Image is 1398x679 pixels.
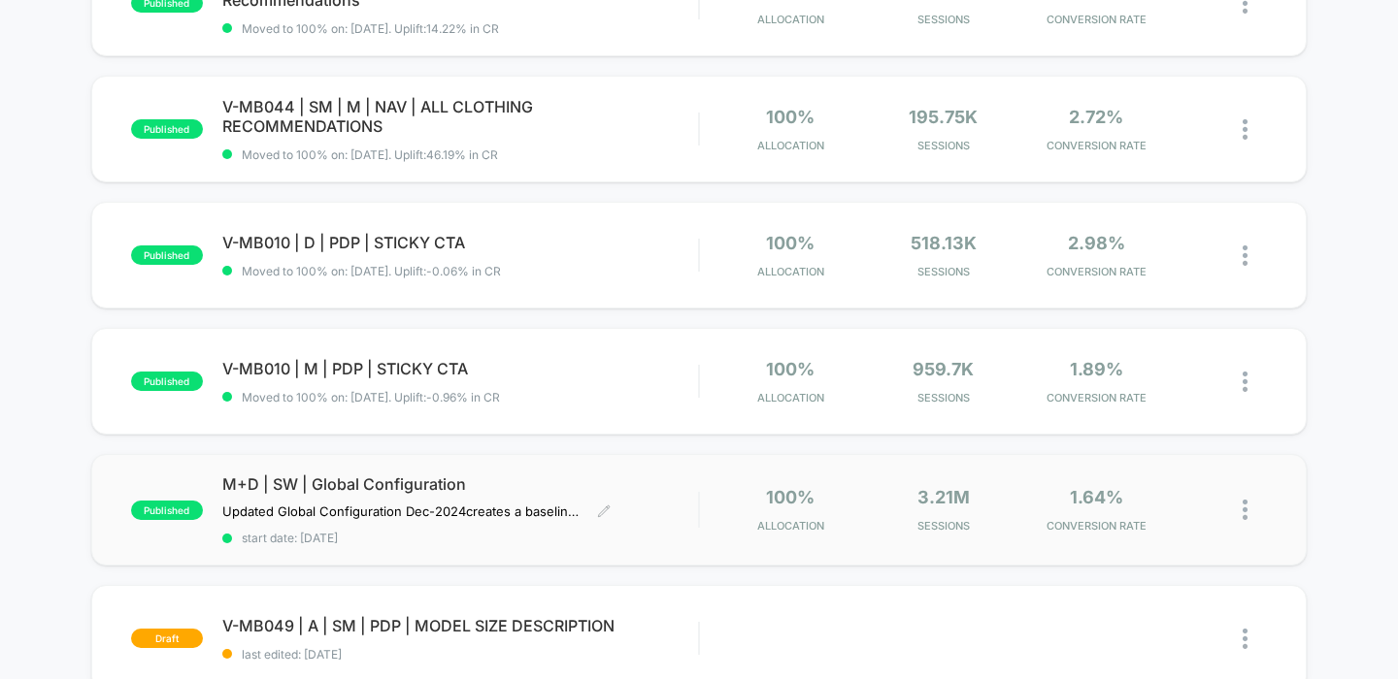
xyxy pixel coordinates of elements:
span: last edited: [DATE] [222,647,699,662]
span: 100% [766,233,815,253]
span: 2.72% [1069,107,1123,127]
span: Sessions [872,265,1015,278]
span: Moved to 100% on: [DATE] . Uplift: -0.06% in CR [242,264,501,278]
span: Sessions [872,139,1015,152]
span: Allocation [757,519,824,533]
span: 518.13k [911,233,977,253]
span: Updated Global Configuration Dec-2024creates a baseline design for all widgets that are not exclu... [222,503,582,519]
span: Moved to 100% on: [DATE] . Uplift: -0.96% in CR [242,390,500,404]
span: CONVERSION RATE [1025,13,1168,26]
span: Sessions [872,391,1015,404]
span: published [131,245,203,265]
span: V-MB044 | SM | M | NAV | ALL CLOTHING RECOMMENDATIONS [222,97,699,136]
span: Moved to 100% on: [DATE] . Uplift: 14.22% in CR [242,21,499,36]
span: 195.75k [909,107,978,127]
span: 100% [766,359,815,379]
span: 1.89% [1070,359,1123,379]
span: V-MB010 | D | PDP | STICKY CTA [222,233,699,252]
img: close [1243,245,1248,266]
span: published [131,119,203,139]
span: start date: [DATE] [222,531,699,545]
span: Allocation [757,13,824,26]
span: V-MB010 | M | PDP | STICKY CTA [222,359,699,378]
span: CONVERSION RATE [1025,265,1168,278]
span: Allocation [757,391,824,404]
span: draft [131,629,203,648]
span: 1.64% [1070,487,1123,507]
span: published [131,501,203,520]
span: 3.21M [917,487,970,507]
img: close [1243,629,1248,649]
span: V-MB049 | A | SM | PDP | MODEL SIZE DESCRIPTION [222,616,699,635]
span: 2.98% [1068,233,1125,253]
span: Moved to 100% on: [DATE] . Uplift: 46.19% in CR [242,147,498,162]
img: close [1243,500,1248,520]
span: 100% [766,487,815,507]
img: close [1243,119,1248,140]
span: 100% [766,107,815,127]
span: published [131,372,203,391]
span: Sessions [872,519,1015,533]
span: CONVERSION RATE [1025,519,1168,533]
span: 959.7k [913,359,974,379]
span: CONVERSION RATE [1025,391,1168,404]
span: M+D | SW | Global Configuration [222,474,699,494]
span: Sessions [872,13,1015,26]
span: CONVERSION RATE [1025,139,1168,152]
img: close [1243,372,1248,392]
span: Allocation [757,265,824,278]
span: Allocation [757,139,824,152]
